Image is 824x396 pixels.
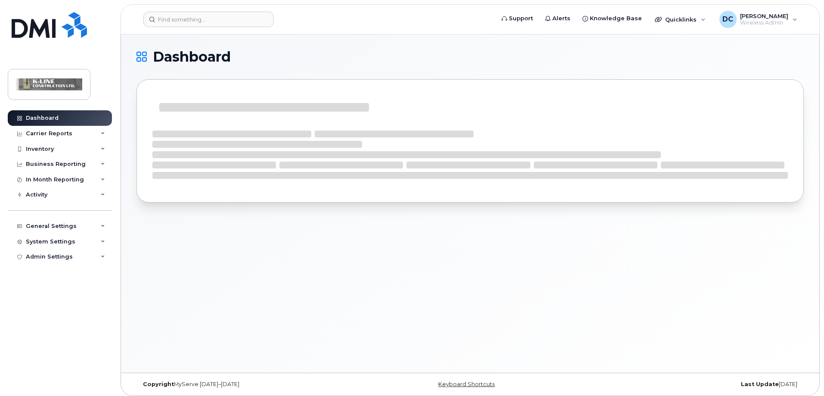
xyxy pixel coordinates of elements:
span: Dashboard [153,50,231,63]
strong: Copyright [143,381,174,387]
div: [DATE] [581,381,804,388]
strong: Last Update [741,381,779,387]
a: Keyboard Shortcuts [438,381,495,387]
div: MyServe [DATE]–[DATE] [136,381,359,388]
